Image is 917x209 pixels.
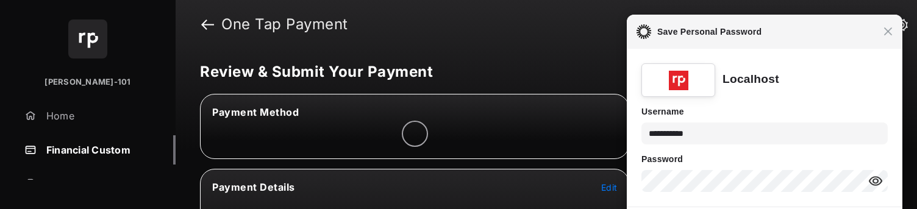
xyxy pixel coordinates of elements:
a: Financial Custom [20,135,176,165]
img: svg+xml;base64,PHN2ZyB4bWxucz0iaHR0cDovL3d3dy53My5vcmcvMjAwMC9zdmciIHdpZHRoPSI2NCIgaGVpZ2h0PSI2NC... [68,19,107,58]
a: Home [20,101,176,130]
div: Localhost [723,72,779,87]
span: Close [883,27,893,36]
h6: Username [641,104,888,119]
p: [PERSON_NAME]-101 [45,76,130,88]
h5: Review & Submit Your Payment [200,65,883,79]
strong: One Tap Payment [221,17,348,32]
span: Payment Method [212,106,299,118]
button: Edit [601,181,617,193]
h6: Password [641,152,888,166]
span: Edit [601,182,617,193]
span: Save Personal Password [651,24,883,39]
a: Housing Agreement Details [20,169,176,199]
span: Payment Details [212,181,295,193]
img: QAAAABJRU5ErkJggg== [669,71,688,90]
